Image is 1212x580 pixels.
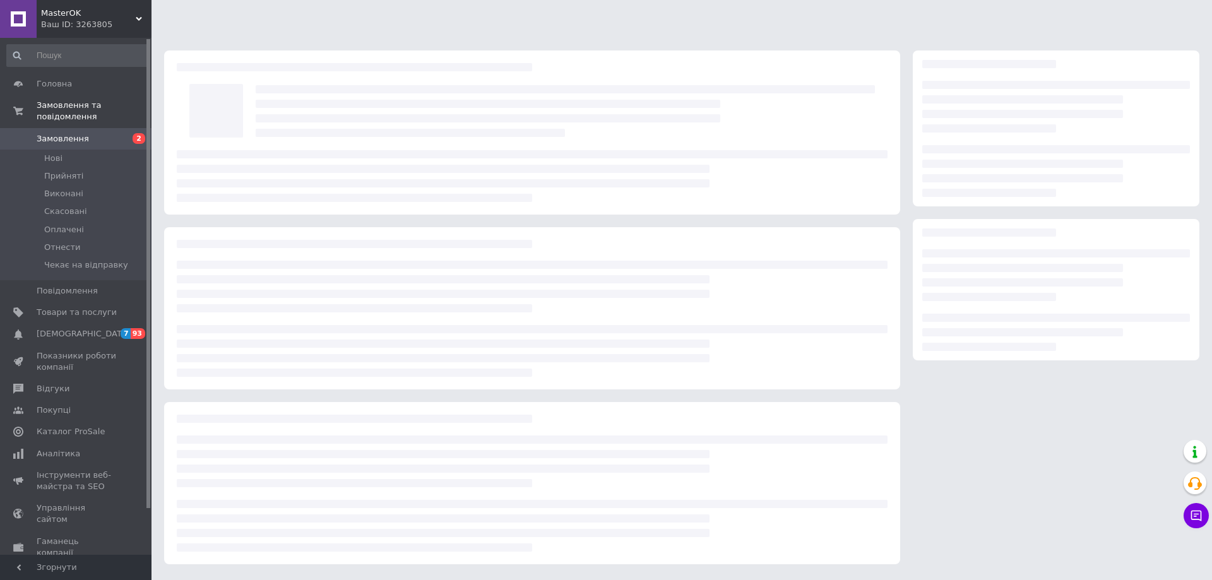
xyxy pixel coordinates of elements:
[37,350,117,373] span: Показники роботи компанії
[44,188,83,199] span: Виконані
[37,133,89,145] span: Замовлення
[121,328,131,339] span: 7
[44,170,83,182] span: Прийняті
[44,242,80,253] span: Отнести
[37,502,117,525] span: Управління сайтом
[1184,503,1209,528] button: Чат з покупцем
[37,78,72,90] span: Головна
[131,328,145,339] span: 93
[37,470,117,492] span: Інструменти веб-майстра та SEO
[6,44,149,67] input: Пошук
[44,259,128,271] span: Чекає на відправку
[37,383,69,394] span: Відгуки
[44,206,87,217] span: Скасовані
[37,307,117,318] span: Товари та послуги
[44,153,62,164] span: Нові
[133,133,145,144] span: 2
[37,328,130,340] span: [DEMOGRAPHIC_DATA]
[41,19,151,30] div: Ваш ID: 3263805
[37,285,98,297] span: Повідомлення
[37,448,80,459] span: Аналітика
[37,536,117,559] span: Гаманець компанії
[41,8,136,19] span: MasterOK
[37,405,71,416] span: Покупці
[37,100,151,122] span: Замовлення та повідомлення
[37,426,105,437] span: Каталог ProSale
[44,224,84,235] span: Оплачені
